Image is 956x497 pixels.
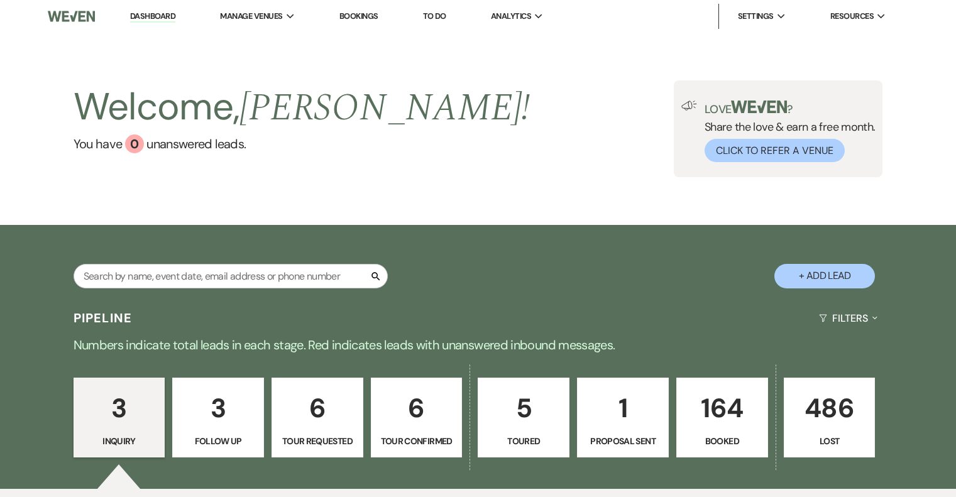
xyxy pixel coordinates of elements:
[180,387,256,429] p: 3
[684,434,760,448] p: Booked
[74,134,530,153] a: You have 0 unanswered leads.
[697,101,876,162] div: Share the love & earn a free month.
[774,264,875,288] button: + Add Lead
[491,10,531,23] span: Analytics
[272,378,363,458] a: 6Tour Requested
[585,434,661,448] p: Proposal Sent
[379,434,454,448] p: Tour Confirmed
[585,387,661,429] p: 1
[371,378,463,458] a: 6Tour Confirmed
[48,3,95,30] img: Weven Logo
[172,378,264,458] a: 3Follow Up
[684,387,760,429] p: 164
[705,139,845,162] button: Click to Refer a Venue
[239,79,530,137] span: [PERSON_NAME] !
[705,101,876,115] p: Love ?
[486,387,561,429] p: 5
[74,378,165,458] a: 3Inquiry
[814,302,882,335] button: Filters
[792,387,867,429] p: 486
[74,264,388,288] input: Search by name, event date, email address or phone number
[676,378,768,458] a: 164Booked
[339,11,378,21] a: Bookings
[478,378,569,458] a: 5Toured
[280,387,355,429] p: 6
[130,11,175,23] a: Dashboard
[82,434,157,448] p: Inquiry
[74,309,133,327] h3: Pipeline
[423,11,446,21] a: To Do
[82,387,157,429] p: 3
[792,434,867,448] p: Lost
[486,434,561,448] p: Toured
[731,101,787,113] img: weven-logo-green.svg
[26,335,931,355] p: Numbers indicate total leads in each stage. Red indicates leads with unanswered inbound messages.
[830,10,874,23] span: Resources
[125,134,144,153] div: 0
[784,378,876,458] a: 486Lost
[74,80,530,134] h2: Welcome,
[220,10,282,23] span: Manage Venues
[379,387,454,429] p: 6
[577,378,669,458] a: 1Proposal Sent
[681,101,697,111] img: loud-speaker-illustration.svg
[738,10,774,23] span: Settings
[180,434,256,448] p: Follow Up
[280,434,355,448] p: Tour Requested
